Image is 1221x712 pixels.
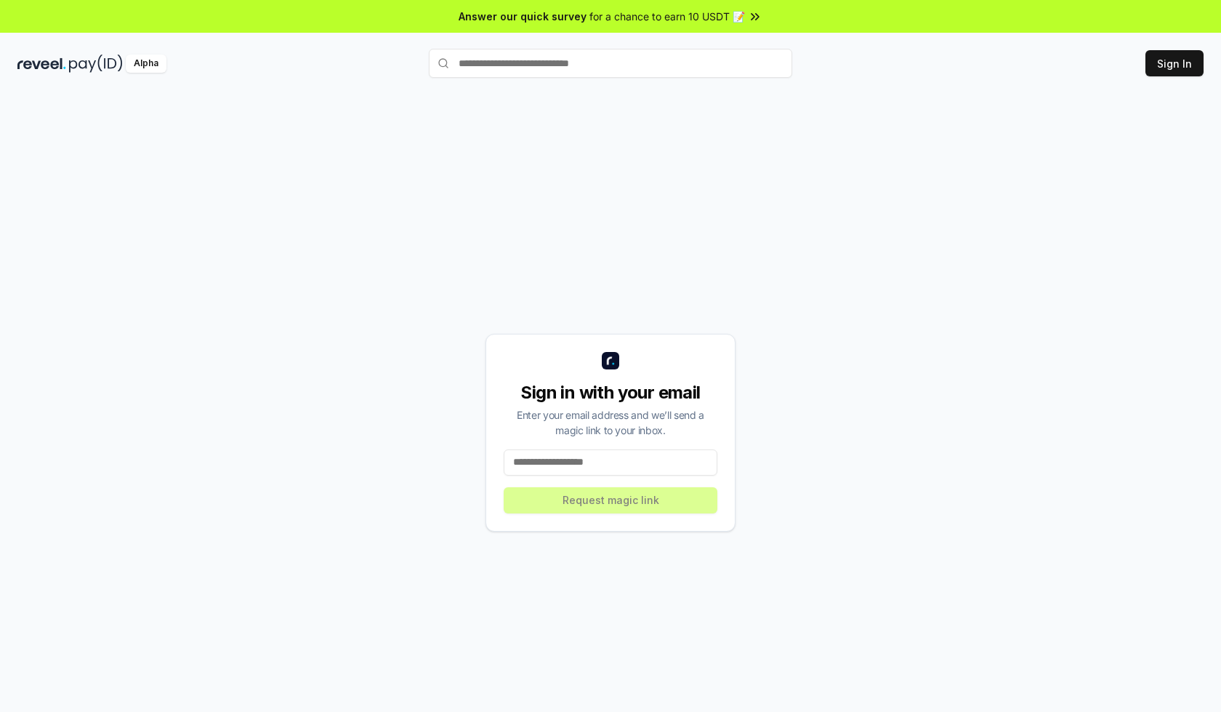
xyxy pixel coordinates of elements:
[602,352,619,369] img: logo_small
[126,55,166,73] div: Alpha
[69,55,123,73] img: pay_id
[1145,50,1204,76] button: Sign In
[459,9,587,24] span: Answer our quick survey
[589,9,745,24] span: for a chance to earn 10 USDT 📝
[504,407,717,438] div: Enter your email address and we’ll send a magic link to your inbox.
[17,55,66,73] img: reveel_dark
[504,381,717,404] div: Sign in with your email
